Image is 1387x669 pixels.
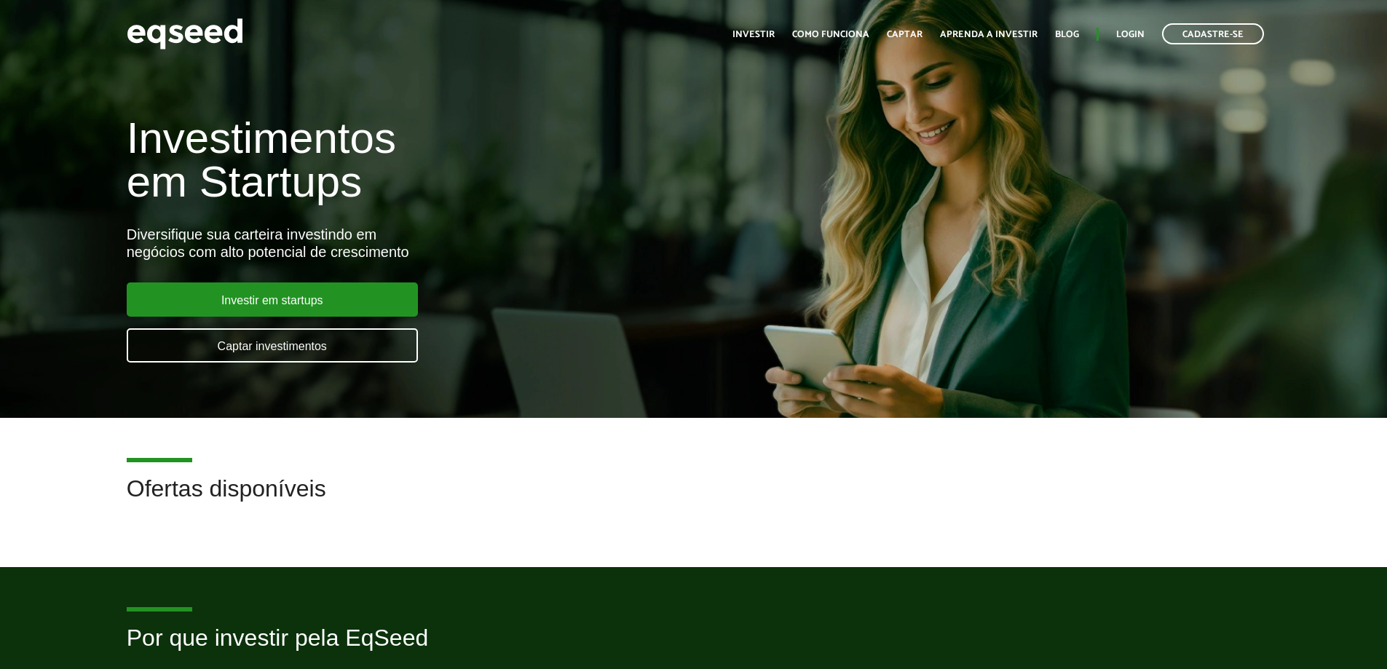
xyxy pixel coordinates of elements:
[887,30,922,39] a: Captar
[1162,23,1264,44] a: Cadastre-se
[127,328,418,363] a: Captar investimentos
[127,116,799,204] h1: Investimentos em Startups
[127,282,418,317] a: Investir em startups
[792,30,869,39] a: Como funciona
[1116,30,1145,39] a: Login
[940,30,1038,39] a: Aprenda a investir
[127,476,1261,523] h2: Ofertas disponíveis
[127,15,243,53] img: EqSeed
[1055,30,1079,39] a: Blog
[732,30,775,39] a: Investir
[127,226,799,261] div: Diversifique sua carteira investindo em negócios com alto potencial de crescimento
